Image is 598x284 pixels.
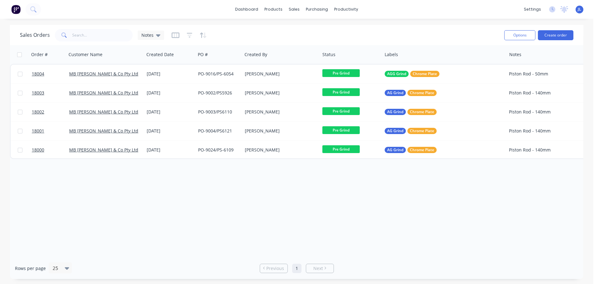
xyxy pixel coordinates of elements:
button: Options [504,30,535,40]
div: Customer Name [69,51,102,58]
div: [DATE] [147,147,193,153]
button: AG GrindChrome Plate [385,90,437,96]
ul: Pagination [257,264,336,273]
a: 18000 [32,141,69,159]
span: Chrome Plate [410,90,434,96]
span: Pre Grind [322,126,360,134]
span: 18000 [32,147,44,153]
span: Previous [266,265,284,272]
button: Create order [538,30,573,40]
div: [DATE] [147,109,193,115]
div: Created By [244,51,267,58]
span: AG Grind [387,109,403,115]
a: 18004 [32,65,69,83]
span: Pre Grind [322,107,360,115]
span: Next [313,265,323,272]
a: dashboard [232,5,261,14]
a: Next page [306,265,334,272]
button: AG GrindChrome Plate [385,128,437,134]
h1: Sales Orders [20,32,50,38]
a: Page 1 is your current page [292,264,301,273]
div: [DATE] [147,71,193,77]
a: MB [PERSON_NAME] & Co Pty Ltd [69,71,138,77]
span: Pre Grind [322,88,360,96]
button: AG GrindChrome Plate [385,109,437,115]
span: AG Grind [387,147,403,153]
input: Search... [72,29,133,41]
div: PO-9024/PS-6109 [198,147,238,153]
div: PO-9004/PS6121 [198,128,238,134]
div: PO # [198,51,208,58]
span: Rows per page [15,265,46,272]
span: Pre Grind [322,145,360,153]
span: 18004 [32,71,44,77]
span: AG Grind [387,128,403,134]
a: MB [PERSON_NAME] & Co Pty Ltd [69,128,138,134]
span: AGG Grind [387,71,406,77]
div: Status [322,51,335,58]
div: [PERSON_NAME] [245,147,314,153]
span: 18003 [32,90,44,96]
a: 18001 [32,122,69,140]
div: PO-9003/PS6110 [198,109,238,115]
div: sales [286,5,303,14]
div: Notes [509,51,521,58]
div: [PERSON_NAME] [245,90,314,96]
div: PO-9002/PS5926 [198,90,238,96]
img: Factory [11,5,21,14]
span: AG Grind [387,90,403,96]
span: Chrome Plate [413,71,437,77]
span: Chrome Plate [410,128,434,134]
div: Order # [31,51,48,58]
a: MB [PERSON_NAME] & Co Pty Ltd [69,90,138,96]
div: [PERSON_NAME] [245,109,314,115]
span: 18001 [32,128,44,134]
div: [PERSON_NAME] [245,128,314,134]
span: JL [578,7,581,12]
span: Chrome Plate [410,147,434,153]
div: productivity [331,5,361,14]
a: 18002 [32,103,69,121]
div: Labels [385,51,398,58]
div: [DATE] [147,128,193,134]
a: MB [PERSON_NAME] & Co Pty Ltd [69,147,138,153]
div: settings [521,5,544,14]
button: AGG GrindChrome Plate [385,71,439,77]
a: 18003 [32,84,69,102]
a: Previous page [260,265,287,272]
span: Chrome Plate [410,109,434,115]
span: Notes [141,32,154,38]
div: products [261,5,286,14]
div: [DATE] [147,90,193,96]
span: Pre Grind [322,69,360,77]
button: AG GrindChrome Plate [385,147,437,153]
div: [PERSON_NAME] [245,71,314,77]
div: purchasing [303,5,331,14]
a: MB [PERSON_NAME] & Co Pty Ltd [69,109,138,115]
div: Created Date [146,51,174,58]
div: PO-9016/PS-6054 [198,71,238,77]
span: 18002 [32,109,44,115]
